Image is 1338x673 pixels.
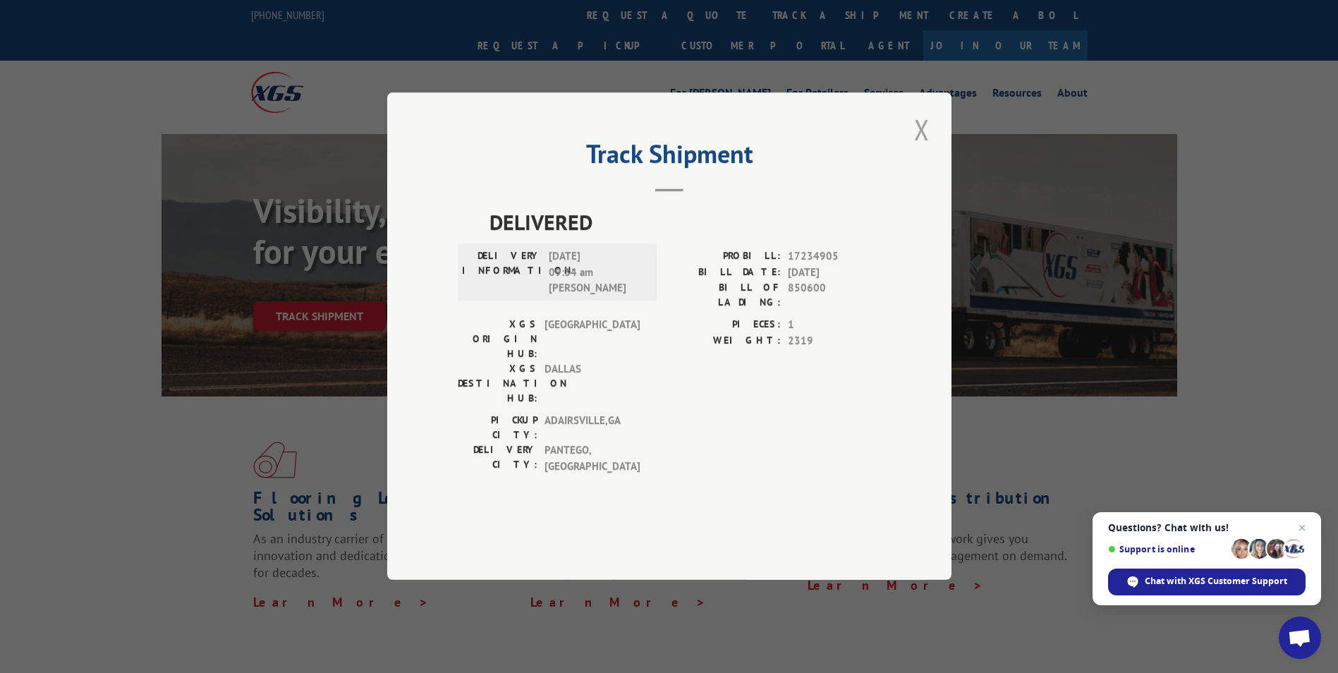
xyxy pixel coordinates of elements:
label: XGS DESTINATION HUB: [458,362,537,406]
label: PIECES: [669,317,781,334]
span: [GEOGRAPHIC_DATA] [545,317,640,362]
span: DALLAS [545,362,640,406]
label: WEIGHT: [669,333,781,349]
span: 1 [788,317,881,334]
label: XGS ORIGIN HUB: [458,317,537,362]
span: ADAIRSVILLE , GA [545,413,640,443]
span: 850600 [788,281,881,310]
label: BILL OF LADING: [669,281,781,310]
span: PANTEGO , [GEOGRAPHIC_DATA] [545,443,640,475]
h2: Track Shipment [458,144,881,171]
span: Chat with XGS Customer Support [1145,575,1287,588]
span: 2319 [788,333,881,349]
label: DELIVERY INFORMATION: [462,249,542,297]
label: PICKUP CITY: [458,413,537,443]
label: BILL DATE: [669,265,781,281]
span: DELIVERED [489,207,881,238]
span: Questions? Chat with us! [1108,522,1306,533]
span: [DATE] 09:34 am [PERSON_NAME] [549,249,644,297]
span: Support is online [1108,544,1227,554]
button: Close modal [910,110,934,149]
span: [DATE] [788,265,881,281]
a: Open chat [1279,617,1321,659]
label: PROBILL: [669,249,781,265]
span: 17234905 [788,249,881,265]
span: Chat with XGS Customer Support [1108,569,1306,595]
label: DELIVERY CITY: [458,443,537,475]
